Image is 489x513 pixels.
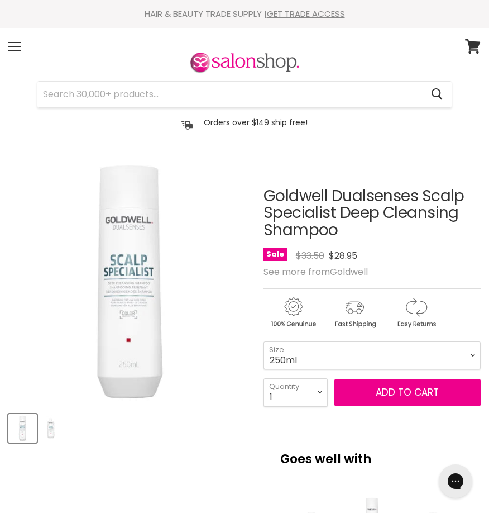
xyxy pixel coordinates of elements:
[296,249,324,262] span: $33.50
[280,435,464,472] p: Goes well with
[37,82,422,107] input: Search
[263,296,323,330] img: genuine.gif
[263,188,481,239] h1: Goldwell Dualsenses Scalp Specialist Deep Cleansing Shampoo
[8,414,37,443] button: Goldwell Dualsenses Scalp Specialist Deep Cleansing Shampoo
[376,386,439,399] span: Add to cart
[330,265,368,278] a: Goldwell
[8,160,252,403] div: Goldwell Dualsenses Scalp Specialist Deep Cleansing Shampoo image. Click or Scroll to Zoom.
[263,248,287,261] span: Sale
[40,414,61,443] button: Goldwell Dualsenses Scalp Specialist Deep Cleansing Shampoo
[37,81,452,108] form: Product
[263,378,328,406] select: Quantity
[204,117,308,127] p: Orders over $149 ship free!
[386,296,445,330] img: returns.gif
[9,415,36,441] img: Goldwell Dualsenses Scalp Specialist Deep Cleansing Shampoo
[263,265,368,278] span: See more from
[433,460,478,502] iframe: Gorgias live chat messenger
[267,8,345,20] a: GET TRADE ACCESS
[329,249,357,262] span: $28.95
[41,415,60,441] img: Goldwell Dualsenses Scalp Specialist Deep Cleansing Shampoo
[422,82,452,107] button: Search
[7,411,253,443] div: Product thumbnails
[325,296,384,330] img: shipping.gif
[334,379,481,407] button: Add to cart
